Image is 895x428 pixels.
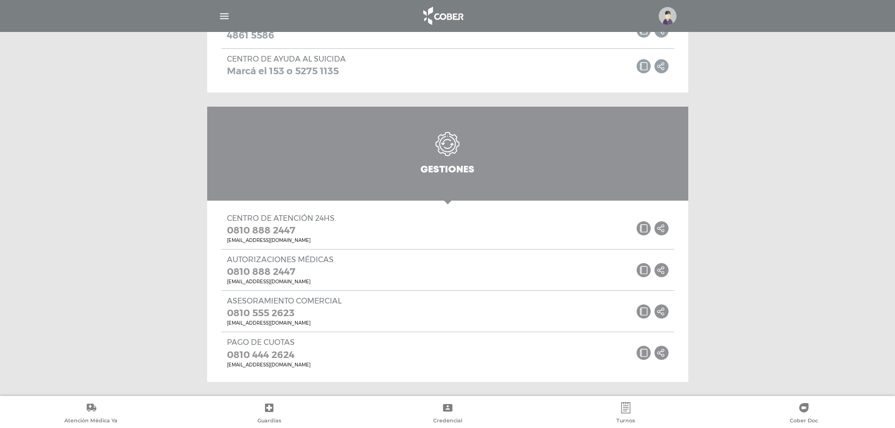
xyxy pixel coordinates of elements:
a: [EMAIL_ADDRESS][DOMAIN_NAME] [227,362,311,368]
a: 0810 888 2447 [227,223,336,238]
span: Cober Doc [790,417,818,426]
a: Credencial [358,402,537,426]
a: Turnos [537,402,715,426]
a: Gestiones [207,107,688,201]
img: profile-placeholder.svg [659,7,677,25]
a: 0810 888 2447 [227,264,334,279]
h3: Gestiones [420,165,475,175]
a: [EMAIL_ADDRESS][DOMAIN_NAME] [227,238,336,243]
span: Turnos [616,417,635,426]
a: Atención Médica Ya [2,402,180,426]
img: Cober_menu-lines-white.svg [218,10,230,22]
a: [EMAIL_ADDRESS][DOMAIN_NAME] [227,279,334,285]
a: [EMAIL_ADDRESS][DOMAIN_NAME] [227,320,342,326]
p: Centro de atención 24hs. [227,214,336,223]
span: Guardias [257,417,281,426]
a: Marcá el 153 o 5275 1135 [227,63,346,78]
img: logo_cober_home-white.png [418,5,467,27]
a: 0810 555 2623 [227,305,342,320]
a: 4861 5586 [227,28,364,43]
p: Centro de ayuda al suicida [227,54,346,63]
span: Credencial [433,417,462,426]
p: Asesoramiento Comercial [227,296,342,305]
p: Pago de cuotas [227,338,311,347]
a: Guardias [180,402,358,426]
a: Cober Doc [715,402,893,426]
span: Atención Médica Ya [64,417,117,426]
p: Autorizaciones médicas [227,255,334,264]
a: 0810 444 2624 [227,347,311,362]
